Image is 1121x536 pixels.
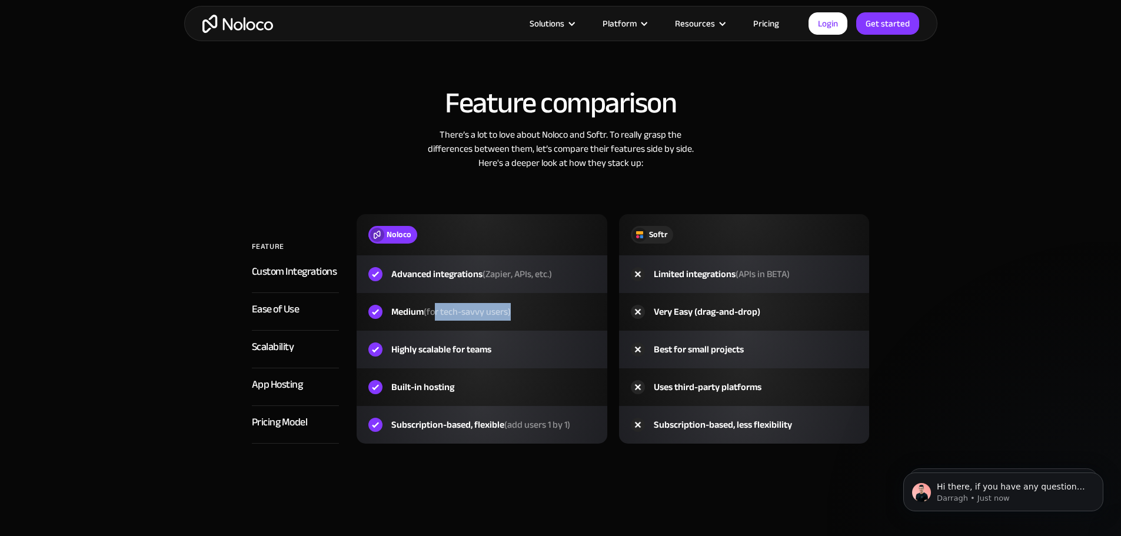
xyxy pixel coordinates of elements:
[809,12,847,35] a: Login
[886,448,1121,530] iframe: Intercom notifications message
[736,265,790,283] span: (APIs in BETA)
[387,228,411,241] div: Noloco
[530,16,564,31] div: Solutions
[252,238,284,255] div: FEATURE
[252,414,308,431] div: Pricing Model
[856,12,919,35] a: Get started
[654,380,761,394] div: Uses third-party platforms
[424,303,511,321] span: (for tech-savvy users)
[196,87,926,119] h2: Feature comparison
[649,228,667,241] div: Softr
[654,342,744,357] div: Best for small projects
[391,380,454,394] div: Built-in hosting
[252,263,337,281] div: Custom Integrations
[654,418,792,432] div: Subscription-based, less flexibility
[588,16,660,31] div: Platform
[391,305,511,319] div: Medium
[504,416,570,434] span: (add users 1 by 1)
[515,16,588,31] div: Solutions
[196,128,926,170] div: There’s a lot to love about Noloco and Softr. To really grasp the differences between them, let’s...
[252,301,300,318] div: Ease of Use
[739,16,794,31] a: Pricing
[391,267,552,281] div: Advanced integrations
[675,16,715,31] div: Resources
[483,265,552,283] span: (Zapier, APIs, etc.)
[391,418,572,432] div: Subscription-based, flexible
[252,376,303,394] div: App Hosting
[202,15,273,33] a: home
[654,305,760,319] div: Very Easy (drag-and-drop)
[391,342,491,357] div: Highly scalable for teams
[252,338,294,356] div: Scalability
[654,267,791,281] div: Limited integrations
[603,16,637,31] div: Platform
[660,16,739,31] div: Resources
